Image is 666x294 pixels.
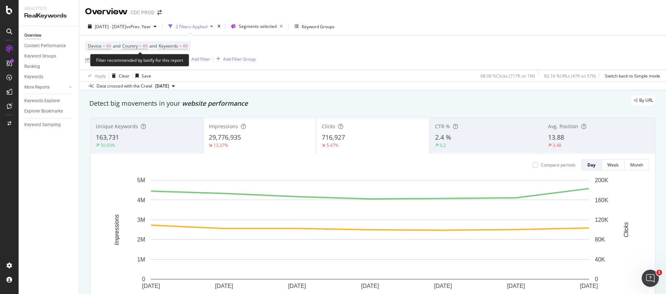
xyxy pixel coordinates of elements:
[302,24,335,30] div: Keyword Groups
[24,12,73,20] div: RealKeywords
[137,236,145,243] text: 2M
[630,162,643,168] div: Month
[155,83,169,89] span: 2025 Aug. 15th
[595,256,605,263] text: 40K
[100,142,115,148] div: 50.03%
[90,54,189,66] div: Filter recommended by botify for this report
[24,84,67,91] a: More Reports
[228,21,286,32] button: Segments selected
[24,6,73,12] div: Analytics
[137,177,145,183] text: 5M
[182,55,210,63] button: Add Filter
[216,23,222,30] div: times
[137,256,145,263] text: 1M
[142,73,151,79] div: Save
[142,283,160,289] text: [DATE]
[581,159,602,171] button: Day
[24,63,40,70] div: Ranking
[97,83,152,89] div: Data crossed with the Crawl
[149,43,157,49] span: and
[24,121,74,129] a: Keyword Sampling
[191,56,210,62] div: Add Filter
[209,123,238,130] span: Impressions
[544,73,596,79] div: 82.16 % URLs ( 47K on 57K )
[152,82,178,90] button: [DATE]
[183,41,188,51] span: All
[656,270,662,275] span: 1
[435,123,450,130] span: CTR %
[85,21,159,32] button: [DATE] - [DATE]vsPrev. Year
[602,70,660,81] button: Switch back to Simple mode
[553,142,561,148] div: 3.48
[213,142,228,148] div: 13.37%
[602,159,625,171] button: Week
[322,133,345,141] span: 716,927
[223,56,256,62] div: Add Filter Group
[137,197,145,203] text: 4M
[24,84,50,91] div: More Reports
[143,41,148,51] span: All
[623,222,629,238] text: Clicks
[625,159,649,171] button: Month
[507,283,525,289] text: [DATE]
[480,73,535,79] div: 68.08 % Clicks ( 717K on 1M )
[24,121,61,129] div: Keyword Sampling
[24,97,60,105] div: Keywords Explorer
[605,73,660,79] div: Switch back to Simple mode
[85,70,106,81] button: Apply
[361,283,379,289] text: [DATE]
[288,283,306,289] text: [DATE]
[142,276,145,282] text: 0
[95,24,126,30] span: [DATE] - [DATE]
[24,73,43,81] div: Keywords
[24,53,74,60] a: Keyword Groups
[137,217,145,223] text: 3M
[435,133,451,141] span: 2.4 %
[122,43,138,49] span: Country
[24,42,74,50] a: Content Performance
[639,98,653,103] span: By URL
[133,70,151,81] button: Save
[103,43,105,49] span: =
[631,95,656,105] div: legacy label
[24,32,41,39] div: Overview
[176,24,207,30] div: 2 Filters Applied
[114,214,120,245] text: Impressions
[24,32,74,39] a: Overview
[96,133,119,141] span: 163,731
[95,73,106,79] div: Apply
[166,21,216,32] button: 2 Filters Applied
[24,73,74,81] a: Keywords
[580,283,598,289] text: [DATE]
[548,123,578,130] span: Avg. Position
[587,162,596,168] div: Day
[548,133,564,141] span: 13.88
[157,10,162,15] div: arrow-right-arrow-left
[595,236,605,243] text: 80K
[24,108,74,115] a: Explorer Bookmarks
[607,162,618,168] div: Week
[595,276,598,282] text: 0
[322,123,335,130] span: Clicks
[24,63,74,70] a: Ranking
[24,42,66,50] div: Content Performance
[209,133,241,141] span: 29,776,935
[292,21,337,32] button: Keyword Groups
[139,43,142,49] span: =
[434,283,452,289] text: [DATE]
[159,43,178,49] span: Keywords
[326,142,339,148] div: 5.47%
[119,73,129,79] div: Clear
[440,142,446,148] div: 0.2
[642,270,659,287] iframe: Intercom live chat
[88,43,102,49] span: Device
[179,43,182,49] span: =
[595,197,608,203] text: 160K
[215,283,233,289] text: [DATE]
[541,162,576,168] div: Compare periods
[85,56,102,62] span: universe
[96,123,138,130] span: Unique Keywords
[24,53,56,60] div: Keyword Groups
[106,41,111,51] span: All
[109,70,129,81] button: Clear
